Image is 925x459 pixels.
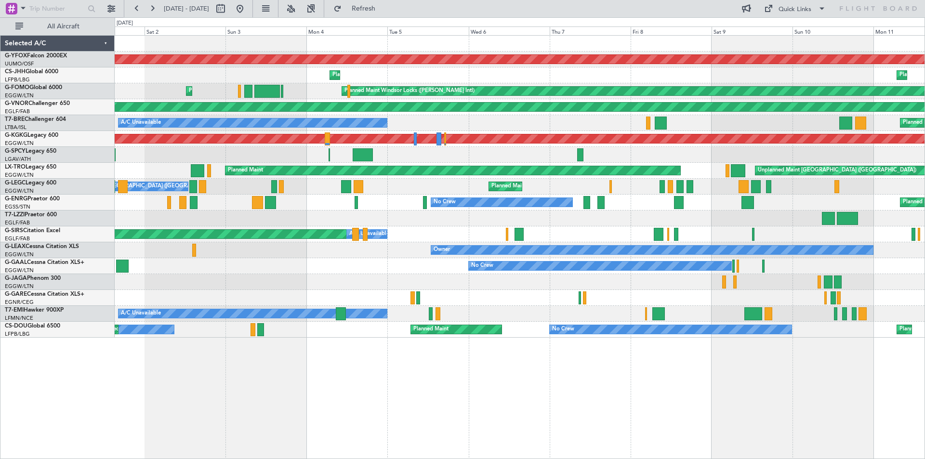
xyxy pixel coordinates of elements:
[5,228,60,234] a: G-SIRSCitation Excel
[5,212,25,218] span: T7-LZZI
[117,19,133,27] div: [DATE]
[329,1,387,16] button: Refresh
[5,132,27,138] span: G-KGKG
[5,69,58,75] a: CS-JHHGlobal 6000
[5,101,28,106] span: G-VNOR
[5,203,30,210] a: EGSS/STN
[758,163,916,178] div: Unplanned Maint [GEOGRAPHIC_DATA] ([GEOGRAPHIC_DATA])
[759,1,831,16] button: Quick Links
[552,322,574,337] div: No Crew
[779,5,811,14] div: Quick Links
[5,101,70,106] a: G-VNORChallenger 650
[5,260,27,265] span: G-GAAL
[5,219,30,226] a: EGLF/FAB
[5,117,66,122] a: T7-BREChallenger 604
[5,171,34,179] a: EGGW/LTN
[121,306,161,321] div: A/C Unavailable
[5,244,79,249] a: G-LEAXCessna Citation XLS
[5,140,34,147] a: EGGW/LTN
[306,26,387,35] div: Mon 4
[5,164,56,170] a: LX-TROLegacy 650
[5,180,56,186] a: G-LEGCLegacy 600
[5,180,26,186] span: G-LEGC
[5,196,60,202] a: G-ENRGPraetor 600
[5,196,27,202] span: G-ENRG
[29,1,85,16] input: Trip Number
[5,307,64,313] a: T7-EMIHawker 900XP
[434,243,450,257] div: Owner
[5,69,26,75] span: CS-JHH
[5,53,67,59] a: G-YFOXFalcon 2000EX
[793,26,873,35] div: Sun 10
[189,84,281,98] div: Planned Maint [GEOGRAPHIC_DATA]
[5,315,33,322] a: LFMN/NCE
[5,260,84,265] a: G-GAALCessna Citation XLS+
[471,259,493,273] div: No Crew
[121,116,161,130] div: A/C Unavailable
[631,26,712,35] div: Fri 8
[5,76,30,83] a: LFPB/LBG
[5,108,30,115] a: EGLF/FAB
[66,179,223,194] div: A/C Unavailable [GEOGRAPHIC_DATA] ([GEOGRAPHIC_DATA])
[469,26,550,35] div: Wed 6
[5,124,26,131] a: LTBA/ISL
[5,323,27,329] span: CS-DOU
[413,322,449,337] div: Planned Maint
[5,267,34,274] a: EGGW/LTN
[491,179,643,194] div: Planned Maint [GEOGRAPHIC_DATA] ([GEOGRAPHIC_DATA])
[5,307,24,313] span: T7-EMI
[5,148,26,154] span: G-SPCY
[5,148,56,154] a: G-SPCYLegacy 650
[5,85,29,91] span: G-FOMO
[228,163,263,178] div: Planned Maint
[5,275,61,281] a: G-JAGAPhenom 300
[5,251,34,258] a: EGGW/LTN
[5,212,57,218] a: T7-LZZIPraetor 600
[5,283,34,290] a: EGGW/LTN
[712,26,793,35] div: Sat 9
[5,117,25,122] span: T7-BRE
[550,26,631,35] div: Thu 7
[434,195,456,210] div: No Crew
[344,84,475,98] div: Planned Maint Windsor Locks ([PERSON_NAME] Intl)
[5,244,26,249] span: G-LEAX
[5,132,58,138] a: G-KGKGLegacy 600
[25,23,102,30] span: All Aircraft
[225,26,306,35] div: Sun 3
[5,60,34,67] a: UUMO/OSF
[5,330,30,338] a: LFPB/LBG
[5,323,60,329] a: CS-DOUGlobal 6500
[5,85,62,91] a: G-FOMOGlobal 6000
[387,26,468,35] div: Tue 5
[5,235,30,242] a: EGLF/FAB
[5,156,31,163] a: LGAV/ATH
[344,5,384,12] span: Refresh
[5,275,27,281] span: G-JAGA
[5,164,26,170] span: LX-TRO
[349,227,389,241] div: A/C Unavailable
[5,291,84,297] a: G-GARECessna Citation XLS+
[5,187,34,195] a: EGGW/LTN
[5,228,23,234] span: G-SIRS
[145,26,225,35] div: Sat 2
[5,291,27,297] span: G-GARE
[11,19,105,34] button: All Aircraft
[164,4,209,13] span: [DATE] - [DATE]
[5,53,27,59] span: G-YFOX
[5,299,34,306] a: EGNR/CEG
[5,92,34,99] a: EGGW/LTN
[332,68,484,82] div: Planned Maint [GEOGRAPHIC_DATA] ([GEOGRAPHIC_DATA])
